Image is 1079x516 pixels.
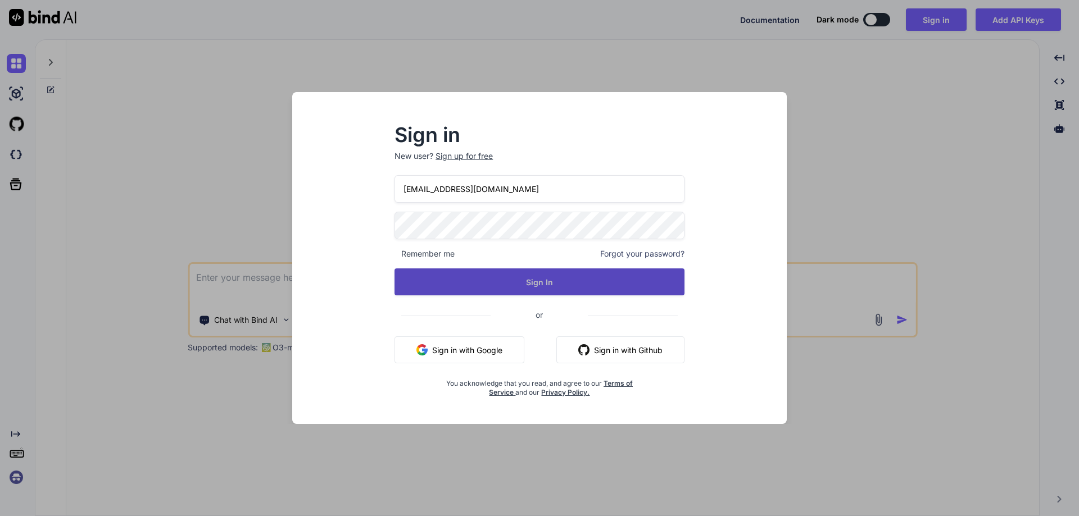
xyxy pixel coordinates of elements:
[395,248,455,259] span: Remember me
[556,336,684,363] button: Sign in with Github
[395,150,684,175] p: New user?
[395,126,684,144] h2: Sign in
[443,372,636,397] div: You acknowledge that you read, and agree to our and our
[578,344,590,355] img: github
[416,344,428,355] img: google
[395,175,684,203] input: Login or Email
[395,336,524,363] button: Sign in with Google
[491,301,588,328] span: or
[436,150,493,162] div: Sign up for free
[541,388,590,396] a: Privacy Policy.
[489,379,633,396] a: Terms of Service
[395,268,684,295] button: Sign In
[600,248,684,259] span: Forgot your password?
